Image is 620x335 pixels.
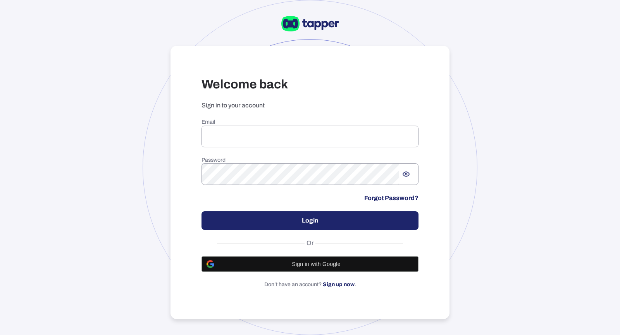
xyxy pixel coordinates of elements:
h6: Password [201,157,418,164]
span: Sign in with Google [219,261,413,267]
a: Sign up now [323,281,355,287]
a: Forgot Password? [364,194,418,202]
h3: Welcome back [201,77,418,92]
p: Don’t have an account? . [201,281,418,288]
button: Show password [399,167,413,181]
p: Sign in to your account [201,102,418,109]
h6: Email [201,119,418,126]
span: Or [305,239,316,247]
button: Sign in with Google [201,256,418,272]
button: Login [201,211,418,230]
